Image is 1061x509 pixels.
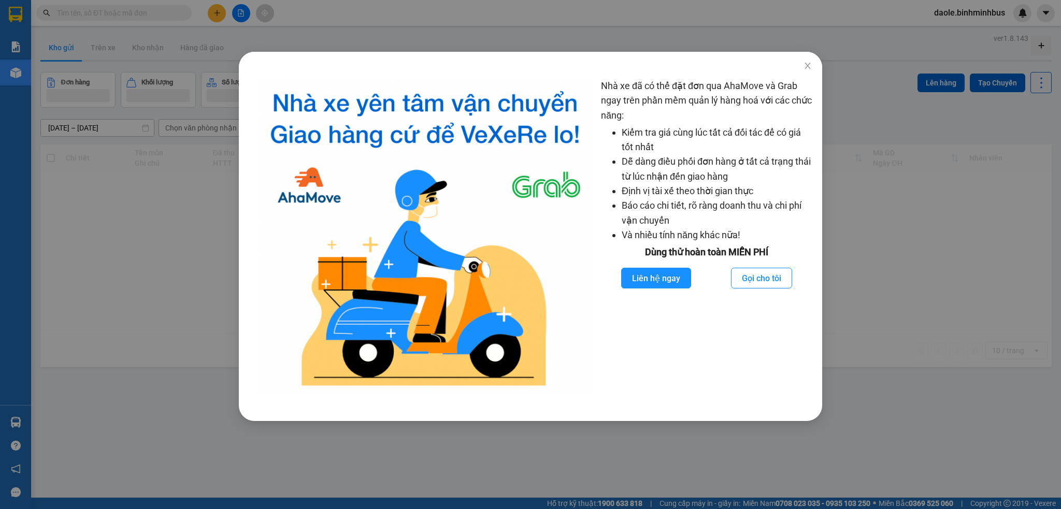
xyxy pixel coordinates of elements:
[793,52,822,81] button: Close
[622,228,812,242] li: Và nhiều tính năng khác nữa!
[622,184,812,198] li: Định vị tài xế theo thời gian thực
[731,268,792,288] button: Gọi cho tôi
[622,198,812,228] li: Báo cáo chi tiết, rõ ràng doanh thu và chi phí vận chuyển
[257,79,593,395] img: logo
[632,272,680,285] span: Liên hệ ngay
[804,62,812,70] span: close
[742,272,781,285] span: Gọi cho tôi
[621,268,691,288] button: Liên hệ ngay
[601,245,812,259] div: Dùng thử hoàn toàn MIỄN PHÍ
[622,125,812,155] li: Kiểm tra giá cùng lúc tất cả đối tác để có giá tốt nhất
[601,79,812,395] div: Nhà xe đã có thể đặt đơn qua AhaMove và Grab ngay trên phần mềm quản lý hàng hoá với các chức năng:
[622,154,812,184] li: Dễ dàng điều phối đơn hàng ở tất cả trạng thái từ lúc nhận đến giao hàng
